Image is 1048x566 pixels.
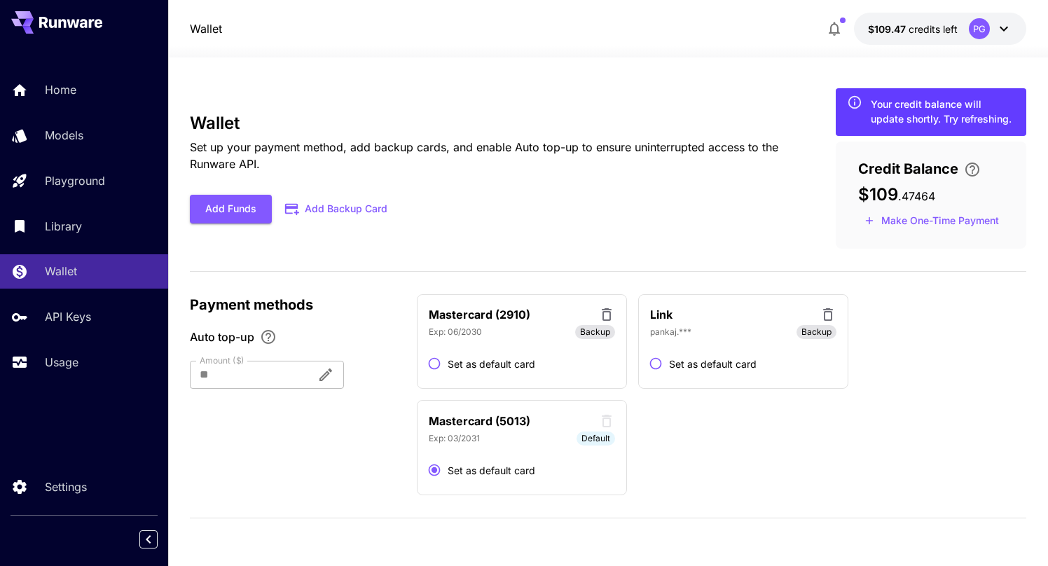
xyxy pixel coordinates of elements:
h3: Wallet [190,113,790,133]
p: Models [45,127,83,144]
span: Auto top-up [190,329,254,345]
div: Collapse sidebar [150,527,168,552]
p: Home [45,81,76,98]
span: Set as default card [448,357,535,371]
p: Library [45,218,82,235]
p: Exp: 03/2031 [429,432,480,445]
p: Mastercard (2910) [429,306,530,323]
nav: breadcrumb [190,20,222,37]
span: Backup [580,326,610,338]
p: API Keys [45,308,91,325]
button: Enable Auto top-up to ensure uninterrupted service. We'll automatically bill the chosen amount wh... [254,329,282,345]
button: Add Backup Card [272,195,402,223]
button: Enter your card details and choose an Auto top-up amount to avoid service interruptions. We'll au... [958,161,986,178]
button: Add Funds [190,195,272,223]
p: Mastercard (5013) [429,413,530,429]
span: Credit Balance [858,158,958,179]
p: Wallet [45,263,77,279]
p: Settings [45,478,87,495]
button: $109.47464PG [854,13,1026,45]
p: Payment methods [190,294,400,315]
p: Playground [45,172,105,189]
div: PG [969,18,990,39]
p: Set up your payment method, add backup cards, and enable Auto top-up to ensure uninterrupted acce... [190,139,790,172]
p: Usage [45,354,78,371]
label: Amount ($) [200,354,244,366]
div: Your credit balance will update shortly. Try refreshing. [871,97,1015,126]
div: $109.47464 [868,22,958,36]
p: Exp: 06/2030 [429,326,482,338]
button: Collapse sidebar [139,530,158,548]
span: $109.47 [868,23,909,35]
button: Make a one-time, non-recurring payment [858,210,1005,232]
p: Link [650,306,673,323]
span: Set as default card [669,357,757,371]
span: Set as default card [448,463,535,478]
span: . 47464 [898,189,935,203]
span: Default [577,432,615,445]
span: credits left [909,23,958,35]
span: $109 [858,184,898,205]
a: Wallet [190,20,222,37]
span: Backup [801,326,832,338]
